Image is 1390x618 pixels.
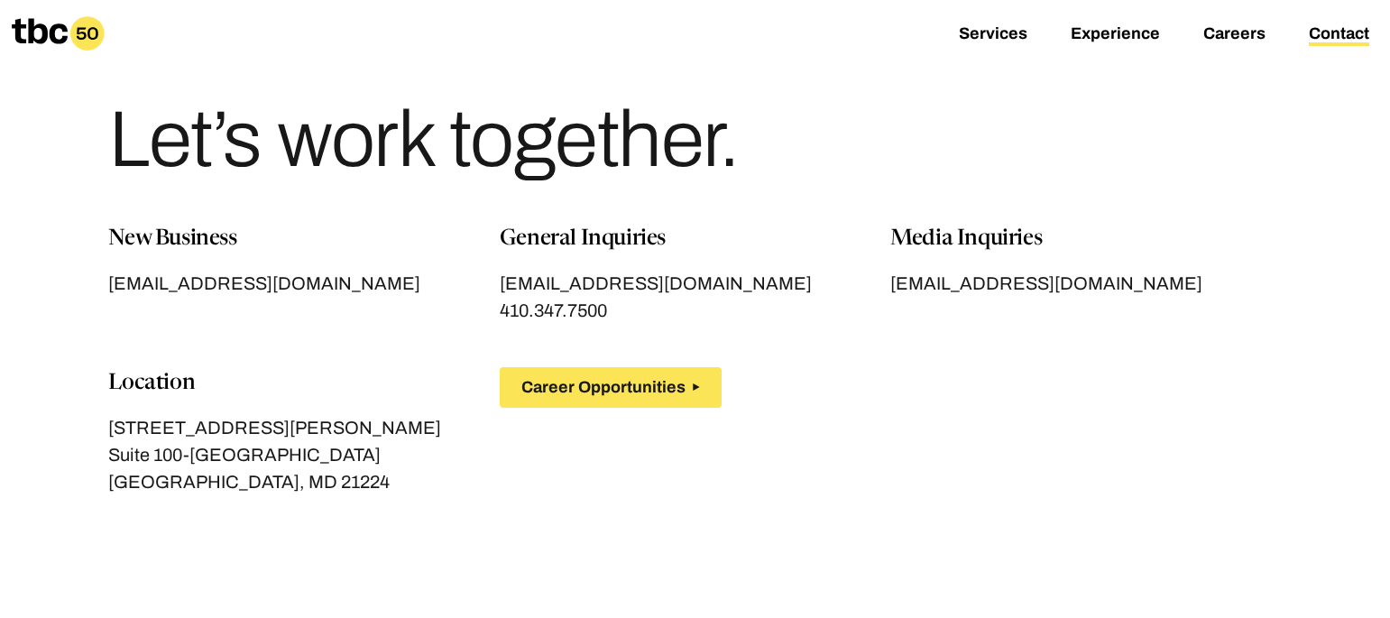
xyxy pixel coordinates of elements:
p: [STREET_ADDRESS][PERSON_NAME] [108,414,499,441]
a: Contact [1309,24,1369,46]
span: [EMAIL_ADDRESS][DOMAIN_NAME] [108,273,420,297]
p: Media Inquiries [890,223,1281,255]
a: Services [959,24,1027,46]
span: [EMAIL_ADDRESS][DOMAIN_NAME] [890,273,1202,297]
a: [EMAIL_ADDRESS][DOMAIN_NAME] [500,270,890,297]
a: Careers [1203,24,1266,46]
a: Experience [1071,24,1160,46]
a: 410.347.7500 [500,297,607,324]
button: Career Opportunities [500,367,722,408]
p: Suite 100-[GEOGRAPHIC_DATA] [108,441,499,468]
span: Career Opportunities [521,378,686,397]
h1: Let’s work together. [108,100,738,180]
p: General Inquiries [500,223,890,255]
p: Location [108,367,499,400]
span: [EMAIL_ADDRESS][DOMAIN_NAME] [500,273,812,297]
a: [EMAIL_ADDRESS][DOMAIN_NAME] [108,270,499,297]
p: New Business [108,223,499,255]
span: 410.347.7500 [500,300,607,324]
a: [EMAIL_ADDRESS][DOMAIN_NAME] [890,270,1281,297]
p: [GEOGRAPHIC_DATA], MD 21224 [108,468,499,495]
